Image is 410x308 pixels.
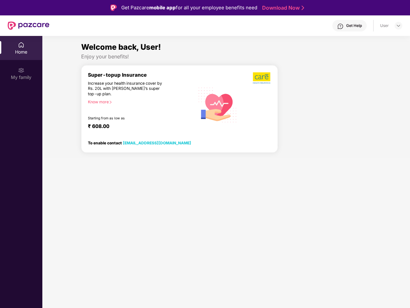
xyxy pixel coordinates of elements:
[337,23,344,30] img: svg+xml;base64,PHN2ZyBpZD0iSGVscC0zMngzMiIgeG1sbnM9Imh0dHA6Ly93d3cudzMub3JnLzIwMDAvc3ZnIiB3aWR0aD...
[195,81,241,128] img: svg+xml;base64,PHN2ZyB4bWxucz0iaHR0cDovL3d3dy53My5vcmcvMjAwMC9zdmciIHhtbG5zOnhsaW5rPSJodHRwOi8vd3...
[149,4,176,11] strong: mobile app
[88,123,188,131] div: ₹ 608.00
[262,4,302,11] a: Download Now
[8,21,49,30] img: New Pazcare Logo
[88,116,167,121] div: Starting from as low as
[81,53,371,60] div: Enjoy your benefits!
[110,4,117,11] img: Logo
[396,23,401,28] img: svg+xml;base64,PHN2ZyBpZD0iRHJvcGRvd24tMzJ4MzIiIHhtbG5zPSJodHRwOi8vd3d3LnczLm9yZy8yMDAwL3N2ZyIgd2...
[88,81,167,97] div: Increase your health insurance cover by Rs. 20L with [PERSON_NAME]’s super top-up plan.
[380,23,389,28] div: User
[88,141,191,145] div: To enable contact
[81,42,161,52] span: Welcome back, User!
[109,100,112,104] span: right
[88,72,195,78] div: Super-topup Insurance
[346,23,362,28] div: Get Help
[18,67,24,73] img: svg+xml;base64,PHN2ZyB3aWR0aD0iMjAiIGhlaWdodD0iMjAiIHZpZXdCb3g9IjAgMCAyMCAyMCIgZmlsbD0ibm9uZSIgeG...
[123,141,191,145] a: [EMAIL_ADDRESS][DOMAIN_NAME]
[88,99,191,104] div: Know more
[302,4,304,11] img: Stroke
[18,42,24,48] img: svg+xml;base64,PHN2ZyBpZD0iSG9tZSIgeG1sbnM9Imh0dHA6Ly93d3cudzMub3JnLzIwMDAvc3ZnIiB3aWR0aD0iMjAiIG...
[121,4,257,12] div: Get Pazcare for all your employee benefits need
[253,72,271,84] img: b5dec4f62d2307b9de63beb79f102df3.png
